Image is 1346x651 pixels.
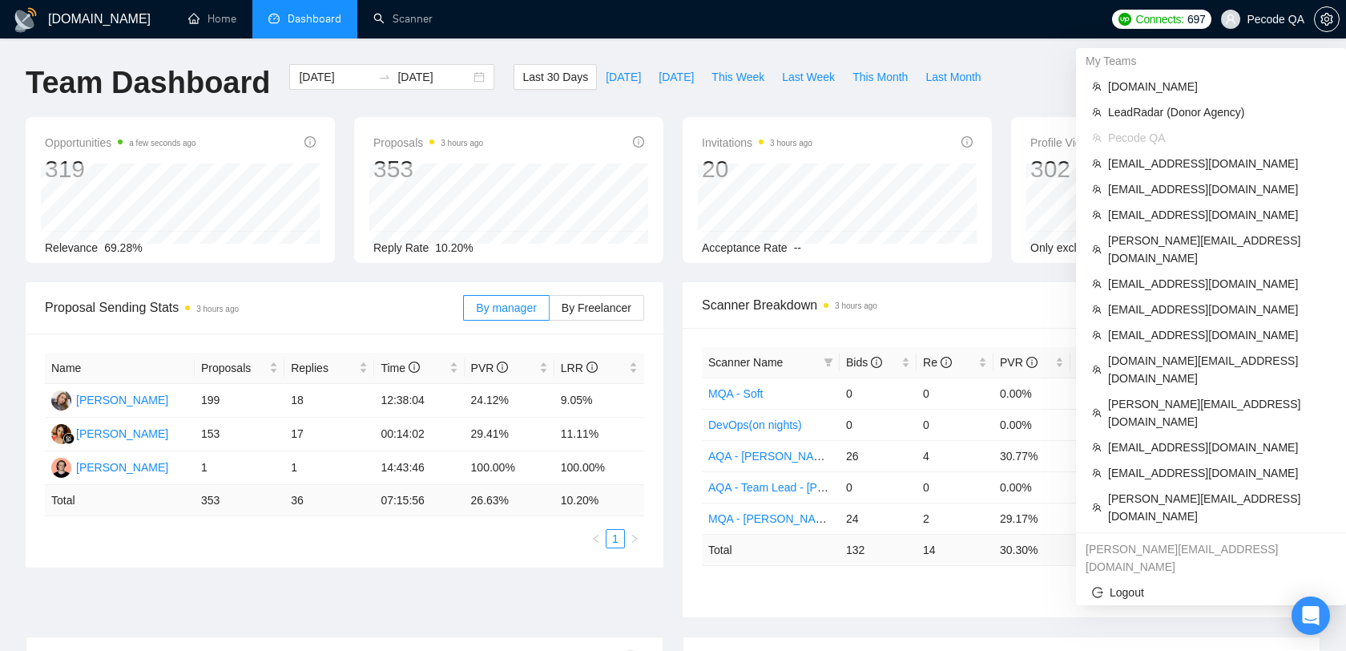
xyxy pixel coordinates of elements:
[284,384,374,418] td: 18
[76,425,168,443] div: [PERSON_NAME]
[1108,395,1330,431] span: [PERSON_NAME][EMAIL_ADDRESS][DOMAIN_NAME]
[1000,356,1038,369] span: PVR
[1092,245,1102,254] span: team
[1108,301,1330,318] span: [EMAIL_ADDRESS][DOMAIN_NAME]
[917,440,993,471] td: 4
[195,384,284,418] td: 199
[465,384,554,418] td: 24.12%
[586,529,606,548] button: left
[840,534,917,565] td: 132
[374,418,464,451] td: 00:14:02
[288,12,341,26] span: Dashboard
[409,362,420,373] span: info-circle
[476,301,536,314] span: By manager
[195,451,284,485] td: 1
[374,485,464,516] td: 07:15:56
[435,241,473,254] span: 10.20%
[1108,155,1330,172] span: [EMAIL_ADDRESS][DOMAIN_NAME]
[378,71,391,83] span: swap-right
[195,353,284,384] th: Proposals
[993,440,1070,471] td: 30.77%
[465,485,554,516] td: 26.63 %
[562,301,631,314] span: By Freelancer
[1092,82,1102,91] span: team
[196,305,239,313] time: 3 hours ago
[1187,10,1205,28] span: 697
[993,534,1070,565] td: 30.30 %
[917,64,989,90] button: Last Month
[465,451,554,485] td: 100.00%
[630,534,639,544] span: right
[1108,439,1330,456] span: [EMAIL_ADDRESS][DOMAIN_NAME]
[840,471,917,503] td: 0
[188,12,236,26] a: homeHome
[76,391,168,409] div: [PERSON_NAME]
[1108,232,1330,267] span: [PERSON_NAME][EMAIL_ADDRESS][DOMAIN_NAME]
[1108,129,1330,147] span: Pecode QA
[51,460,168,473] a: AB[PERSON_NAME]
[561,362,598,374] span: LRR
[45,353,195,384] th: Name
[26,64,270,102] h1: Team Dashboard
[104,241,142,254] span: 69.28%
[554,384,644,418] td: 9.05%
[284,353,374,384] th: Replies
[1092,330,1102,340] span: team
[708,481,921,494] a: AQA - Team Lead - [PERSON_NAME] (off)
[1108,464,1330,482] span: [EMAIL_ADDRESS][DOMAIN_NAME]
[917,534,993,565] td: 14
[606,68,641,86] span: [DATE]
[1030,133,1155,152] span: Profile Views
[1092,443,1102,452] span: team
[1076,48,1346,74] div: My Teams
[1030,154,1155,184] div: 302
[1108,490,1330,525] span: [PERSON_NAME][EMAIL_ADDRESS][DOMAIN_NAME]
[625,529,644,548] li: Next Page
[1314,13,1340,26] a: setting
[373,154,483,184] div: 353
[1108,326,1330,344] span: [EMAIL_ADDRESS][DOMAIN_NAME]
[840,409,917,440] td: 0
[522,68,588,86] span: Last 30 Days
[1092,159,1102,168] span: team
[76,459,168,476] div: [PERSON_NAME]
[993,471,1070,503] td: 0.00%
[702,534,840,565] td: Total
[374,384,464,418] td: 12:38:04
[497,362,508,373] span: info-circle
[299,68,372,86] input: Start date
[1092,184,1102,194] span: team
[794,241,801,254] span: --
[820,350,836,374] span: filter
[1108,180,1330,198] span: [EMAIL_ADDRESS][DOMAIN_NAME]
[773,64,844,90] button: Last Week
[1136,10,1184,28] span: Connects:
[1092,408,1102,418] span: team
[917,409,993,440] td: 0
[374,451,464,485] td: 14:43:46
[923,356,952,369] span: Re
[284,418,374,451] td: 17
[824,358,833,367] span: filter
[45,485,195,516] td: Total
[702,241,788,254] span: Acceptance Rate
[1092,210,1102,220] span: team
[1092,503,1102,512] span: team
[650,64,703,90] button: [DATE]
[917,471,993,503] td: 0
[1108,206,1330,224] span: [EMAIL_ADDRESS][DOMAIN_NAME]
[1092,107,1102,117] span: team
[373,241,429,254] span: Reply Rate
[917,503,993,534] td: 2
[304,136,316,148] span: info-circle
[1092,279,1102,289] span: team
[993,409,1070,440] td: 0.00%
[708,356,783,369] span: Scanner Name
[591,534,601,544] span: left
[1108,78,1330,95] span: [DOMAIN_NAME]
[835,301,877,310] time: 3 hours ago
[514,64,597,90] button: Last 30 Days
[554,451,644,485] td: 100.00%
[840,440,917,471] td: 26
[201,359,266,377] span: Proposals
